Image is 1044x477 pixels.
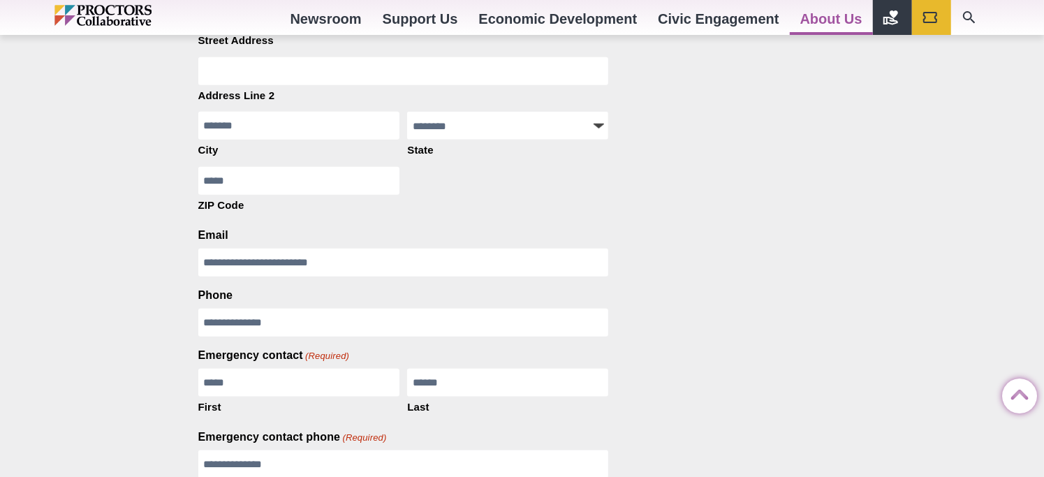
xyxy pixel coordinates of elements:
[407,397,608,415] label: Last
[341,432,387,444] span: (Required)
[198,30,609,48] label: Street Address
[198,348,350,363] legend: Emergency contact
[198,195,399,213] label: ZIP Code
[304,350,349,362] span: (Required)
[1002,379,1030,407] a: Back to Top
[54,5,212,26] img: Proctors logo
[198,140,399,158] label: City
[407,140,608,158] label: State
[198,228,229,243] label: Email
[198,397,399,415] label: First
[198,85,609,103] label: Address Line 2
[198,430,387,445] label: Emergency contact phone
[198,288,233,303] label: Phone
